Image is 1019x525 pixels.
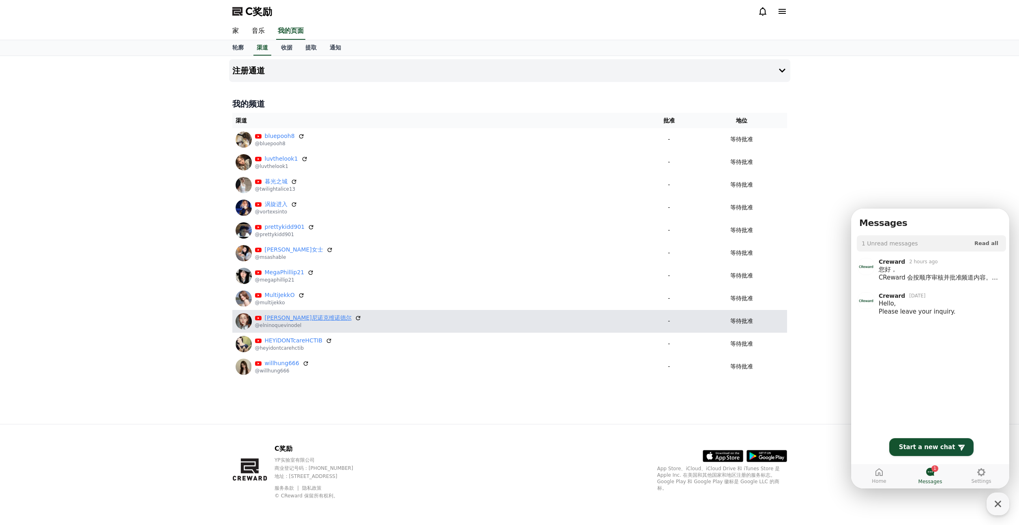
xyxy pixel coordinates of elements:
[245,6,272,17] font: C奖励
[668,227,670,233] font: -
[265,201,287,207] font: 涡旋进入
[668,204,670,211] font: -
[730,181,753,188] font: 等待批准
[232,5,272,18] a: C奖励
[255,186,296,192] font: @twilightalice13
[265,155,298,162] font: luvthelook1
[265,155,298,163] a: luvthelook1
[236,245,252,261] img: 阿什布尔女士
[265,200,287,209] a: 涡旋进入
[265,292,295,298] font: MultiJekkO
[255,323,302,328] font: @elninoquevinodel
[265,245,323,254] a: [PERSON_NAME]女士
[275,457,315,463] font: YP实验室有限公司
[265,132,295,140] a: bluepooh8
[265,360,299,366] font: willhung666
[255,209,287,215] font: @vortexsinto
[265,337,323,344] font: HEYiDONTcareHCTIB
[730,250,753,256] font: 等待批准
[305,44,317,51] font: 提取
[276,23,305,40] a: 我的页面
[236,222,252,239] img: prettykidd901
[232,44,244,51] font: 轮廓
[236,177,252,193] img: 暮光之城
[245,23,271,40] a: 音乐
[232,66,265,75] font: 注册通道
[226,40,250,56] a: 轮廓
[668,159,670,165] font: -
[668,136,670,142] font: -
[226,23,245,40] a: 家
[299,40,323,56] a: 提取
[252,27,265,34] font: 音乐
[236,200,252,216] img: 涡旋进入
[265,177,287,186] a: 暮光之城
[236,268,252,284] img: MegaPhillip21
[265,314,352,322] a: [PERSON_NAME]尼诺克维诺德尔
[265,291,295,299] a: MultiJekkO
[236,154,252,170] img: luvthelook1
[236,313,252,329] img: 埃尔尼诺克维诺德尔
[255,164,288,169] font: @luvthelook1
[668,250,670,256] font: -
[730,340,753,347] font: 等待批准
[257,44,268,51] font: 渠道
[730,272,753,279] font: 等待批准
[730,159,753,165] font: 等待批准
[236,336,252,352] img: HEYiDONTcareHCTIB
[255,254,286,260] font: @msashable
[275,465,353,471] font: 商业登记号码：[PHONE_NUMBER]
[275,445,292,452] font: C奖励
[730,227,753,233] font: 等待批准
[275,485,300,491] a: 服务条款
[255,141,285,146] font: @bluepooh8
[255,277,295,283] font: @megaphillip21
[278,27,304,34] font: 我的页面
[281,44,292,51] font: 收据
[668,181,670,188] font: -
[323,40,348,56] a: 通知
[265,268,305,277] a: MegaPhillip21
[275,473,337,479] font: 地址 : [STREET_ADDRESS]
[265,246,323,253] font: [PERSON_NAME]女士
[265,223,305,231] a: prettykidd901
[265,336,323,345] a: HEYiDONTcareHCTIB
[275,493,338,499] font: © CReward 保留所有权利。
[265,314,352,321] font: [PERSON_NAME]尼诺克维诺德尔
[236,117,247,124] font: 渠道
[730,295,753,301] font: 等待批准
[657,466,780,491] font: App Store、iCloud、iCloud Drive 和 iTunes Store 是 Apple Inc. 在美国和其他国家和地区注册的服务标志。Google Play 和 Google...
[302,485,322,491] a: 隐私政策
[232,27,239,34] font: 家
[265,224,305,230] font: prettykidd901
[668,318,670,324] font: -
[730,363,753,370] font: 等待批准
[275,40,299,56] a: 收据
[851,209,1009,488] iframe: Channel chat
[668,295,670,301] font: -
[736,117,747,124] font: 地位
[330,44,341,51] font: 通知
[255,300,285,306] font: @multijekko
[668,340,670,347] font: -
[229,59,790,82] button: 注册通道
[668,363,670,370] font: -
